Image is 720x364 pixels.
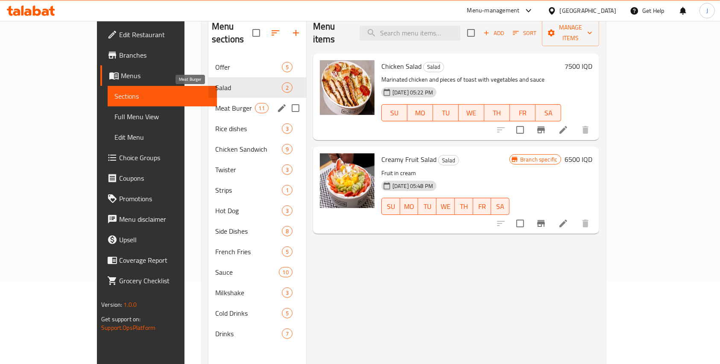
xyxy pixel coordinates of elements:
span: J [706,6,708,15]
div: items [282,329,293,339]
a: Edit Menu [108,127,217,147]
span: 3 [282,207,292,215]
a: Grocery Checklist [100,270,217,291]
h6: 6500 IQD [565,153,592,165]
a: Full Menu View [108,106,217,127]
span: 5 [282,248,292,256]
span: Salad [439,156,459,165]
span: 1.0.0 [123,299,137,310]
button: TH [455,198,473,215]
div: Hot Dog3 [208,200,306,221]
a: Edit menu item [558,125,568,135]
a: Edit Restaurant [100,24,217,45]
button: FR [510,104,536,121]
span: 3 [282,166,292,174]
p: Marinated chicken and pieces of toast with vegetables and sauce [381,74,561,85]
button: Add [480,26,507,40]
div: items [282,164,293,175]
div: items [282,123,293,134]
span: Choice Groups [119,153,211,163]
span: Sort items [507,26,542,40]
span: Side Dishes [215,226,282,236]
div: Rice dishes3 [208,118,306,139]
a: Choice Groups [100,147,217,168]
button: MO [407,104,433,121]
div: Cold Drinks5 [208,303,306,323]
span: Sections [114,91,211,101]
span: Sort sections [265,23,286,43]
span: Hot Dog [215,205,282,216]
img: Chicken Salad [320,60,375,115]
span: Meat Burger [215,103,255,113]
button: SA [491,198,509,215]
span: Sort [513,28,536,38]
a: Branches [100,45,217,65]
span: Get support on: [101,314,140,325]
span: Drinks [215,329,282,339]
span: Version: [101,299,122,310]
span: [DATE] 05:48 PM [389,182,436,190]
span: 7 [282,330,292,338]
button: SU [381,198,400,215]
a: Upsell [100,229,217,250]
nav: Menu sections [208,53,306,347]
button: SU [381,104,407,121]
span: 11 [255,104,268,112]
span: Rice dishes [215,123,282,134]
span: 8 [282,227,292,235]
button: MO [400,198,419,215]
span: Select to update [511,214,529,232]
span: Select all sections [247,24,265,42]
span: 2 [282,84,292,92]
div: Milkshake3 [208,282,306,303]
a: Promotions [100,188,217,209]
button: TU [418,198,436,215]
div: items [282,82,293,93]
span: SU [385,107,404,119]
span: Coverage Report [119,255,211,265]
button: Sort [511,26,539,40]
span: Menu disclaimer [119,214,211,224]
span: Cold Drinks [215,308,282,318]
div: Twister3 [208,159,306,180]
h2: Menu items [313,20,349,46]
span: Upsell [119,235,211,245]
a: Support.OpsPlatform [101,322,155,333]
span: Creamy Fruit Salad [381,153,436,166]
span: Promotions [119,194,211,204]
div: Menu-management [467,6,520,16]
span: Add item [480,26,507,40]
div: Salad2 [208,77,306,98]
span: MO [404,200,415,213]
span: 9 [282,145,292,153]
div: Salad [423,62,444,72]
h2: Menu sections [212,20,252,46]
div: Meat Burger11edit [208,98,306,118]
span: SA [495,200,506,213]
a: Coupons [100,168,217,188]
span: Chicken Salad [381,60,421,73]
span: Branches [119,50,211,60]
span: Grocery Checklist [119,276,211,286]
div: items [282,247,293,257]
div: items [282,62,293,72]
span: [DATE] 05:22 PM [389,88,436,97]
div: items [255,103,269,113]
span: Twister [215,164,282,175]
button: Branch-specific-item [531,213,551,234]
span: 3 [282,125,292,133]
div: Sauce [215,267,279,277]
button: SA [536,104,561,121]
button: WE [436,198,455,215]
span: Salad [424,62,444,72]
div: Sauce10 [208,262,306,282]
button: Add section [286,23,306,43]
span: 5 [282,309,292,317]
div: Salad [215,82,282,93]
span: Full Menu View [114,112,211,122]
input: search [360,26,460,41]
span: Select section [462,24,480,42]
button: edit [275,102,288,114]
